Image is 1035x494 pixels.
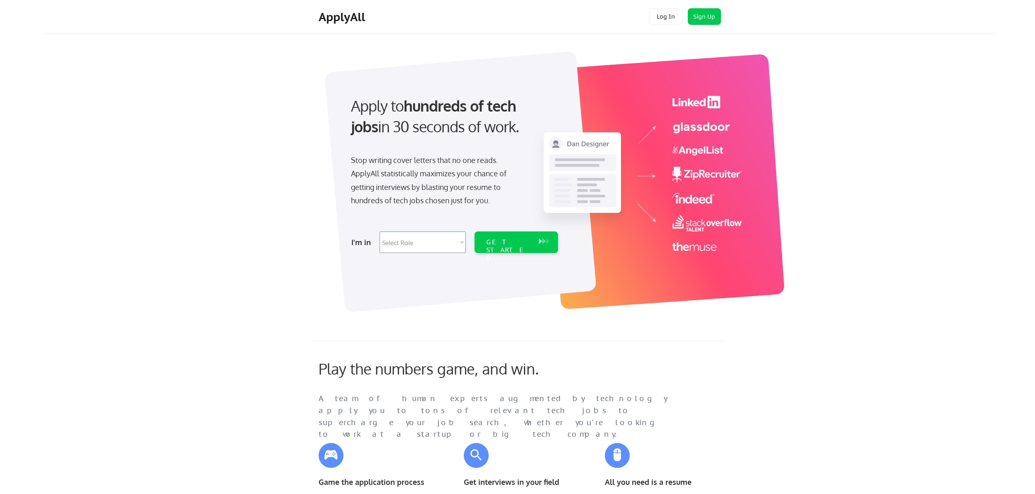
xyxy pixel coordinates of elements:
[351,236,375,249] div: I'm in
[319,476,431,488] div: Game the application process
[605,476,717,488] div: All you need is a resume
[688,8,721,25] button: Sign Up
[486,238,531,262] div: GET STARTED
[351,95,555,137] div: Apply to in 30 seconds of work.
[351,96,520,136] strong: hundreds of tech jobs
[319,10,368,24] div: ApplyAll
[649,8,682,25] button: Log In
[464,476,576,488] div: Get interviews in your field
[319,393,684,440] div: A team of human experts augmented by technology apply you to tons of relevant tech jobs to superc...
[319,360,576,377] div: Play the numbers game, and win.
[351,153,521,207] div: Stop writing cover letters that no one reads. ApplyAll statistically maximizes your chance of get...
